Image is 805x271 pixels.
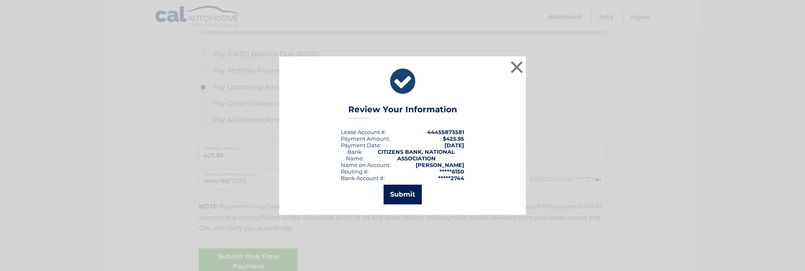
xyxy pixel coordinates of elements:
div: Lease Account #: [341,129,386,135]
button: × [509,59,525,75]
strong: CITIZENS BANK, NATIONAL ASSOCIATION [378,148,455,162]
strong: [PERSON_NAME] [416,162,464,168]
div: : [341,142,381,148]
span: [DATE] [444,142,464,148]
h3: Review Your Information [348,104,457,119]
div: Bank Account #: [341,175,385,181]
div: Payment Amount: [341,135,390,142]
span: $425.95 [443,135,464,142]
span: Payment Date [341,142,380,148]
div: Routing #: [341,168,369,175]
strong: 44455873581 [427,129,464,135]
div: Bank Name: [341,148,368,162]
div: Name on Account: [341,162,391,168]
button: Submit [384,185,422,204]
